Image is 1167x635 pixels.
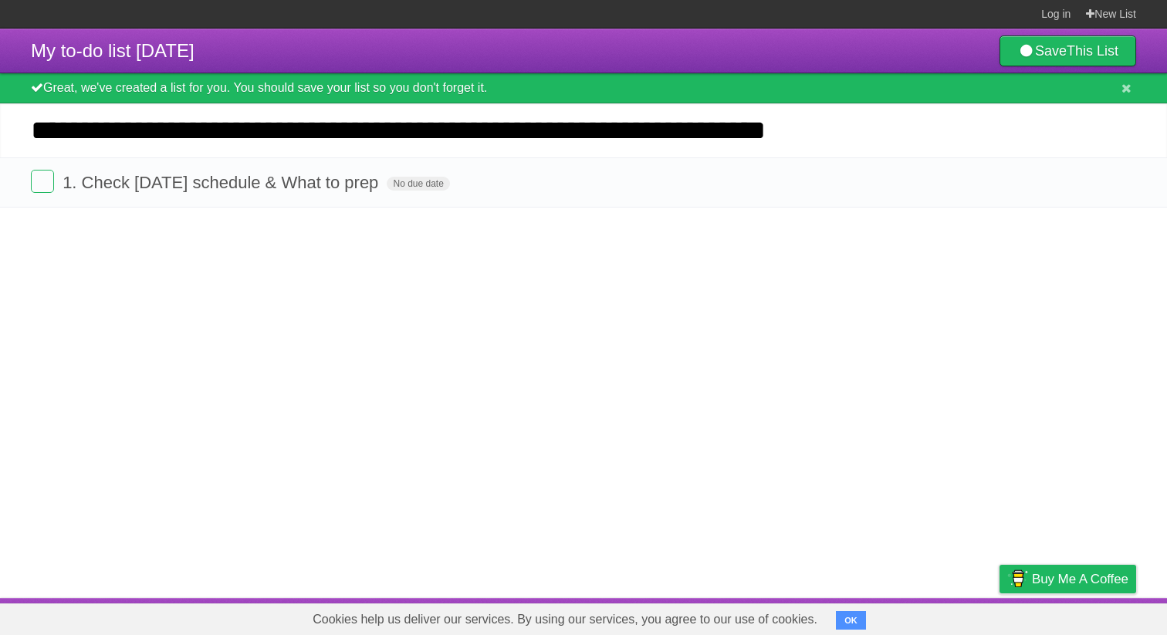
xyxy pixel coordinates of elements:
[63,173,382,192] span: 1. Check [DATE] schedule & What to prep
[927,602,961,631] a: Terms
[1007,566,1028,592] img: Buy me a coffee
[1067,43,1118,59] b: This List
[297,604,833,635] span: Cookies help us deliver our services. By using our services, you agree to our use of cookies.
[1000,35,1136,66] a: SaveThis List
[31,170,54,193] label: Done
[845,602,908,631] a: Developers
[387,177,449,191] span: No due date
[1000,565,1136,593] a: Buy me a coffee
[1039,602,1136,631] a: Suggest a feature
[1032,566,1128,593] span: Buy me a coffee
[794,602,827,631] a: About
[979,602,1020,631] a: Privacy
[836,611,866,630] button: OK
[31,40,194,61] span: My to-do list [DATE]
